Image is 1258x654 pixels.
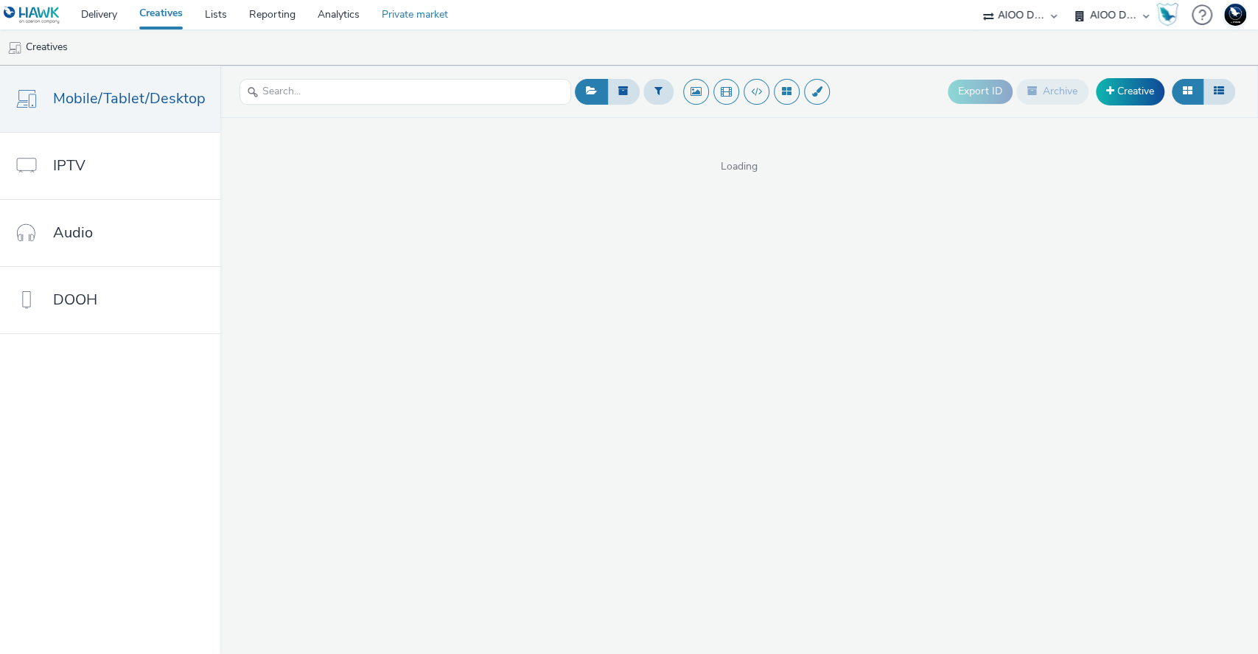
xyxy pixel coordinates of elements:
img: Hawk Academy [1156,3,1178,27]
input: Search... [240,79,571,105]
span: Mobile/Tablet/Desktop [53,88,206,109]
button: Export ID [948,80,1013,103]
a: Hawk Academy [1156,3,1184,27]
a: Creative [1096,78,1164,105]
img: undefined Logo [4,6,60,24]
span: Loading [220,159,1258,174]
span: IPTV [53,155,85,176]
span: DOOH [53,289,97,310]
button: Table [1203,79,1235,104]
span: Audio [53,222,93,243]
img: mobile [7,41,22,55]
button: Archive [1016,79,1088,104]
button: Grid [1172,79,1203,104]
img: Support Hawk [1224,4,1246,26]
